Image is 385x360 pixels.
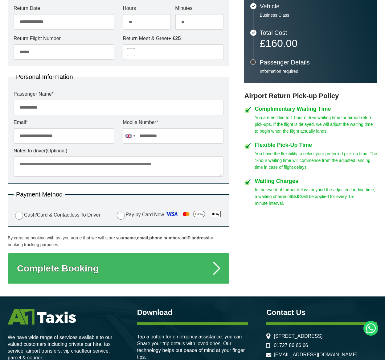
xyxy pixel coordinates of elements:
input: Pay by Card Now [117,212,125,220]
a: 01727 86 66 66 [274,343,308,348]
div: United Kingdom: +44 [123,128,137,143]
h3: Vehicle [260,3,371,9]
h3: Download [137,309,248,316]
h4: Flexible Pick-Up Time [255,142,377,148]
li: [STREET_ADDRESS] [266,333,377,339]
label: Hours [123,6,171,11]
p: In the event of further delays beyond the adjusted landing time, a waiting charge of will be appl... [255,186,377,207]
legend: Personal Information [14,74,76,80]
strong: name [125,235,136,240]
h4: Complimentary Waiting Time [255,106,377,112]
strong: + £25 [168,36,181,41]
label: Pay by Card Now [115,209,224,221]
h3: Passenger Details [260,59,371,65]
h4: Waiting Charges [255,178,377,184]
span: 160.00 [265,37,297,49]
strong: email [137,235,148,240]
label: Mobile Number [123,120,223,125]
p: You are entitled to 1 hour of free waiting time for airport return pick-ups. If the flight is del... [255,114,377,134]
legend: Payment Method [14,191,65,197]
label: Return Date [14,6,114,11]
label: Passenger Name [14,92,223,97]
strong: IP address [186,235,208,240]
button: Complete Booking [8,253,229,284]
span: (Optional) [46,148,67,153]
p: Business Class [260,12,371,18]
label: Cash/Card & Contactless To Driver [14,211,100,220]
label: Email [14,120,114,125]
h3: Airport Return Pick-up Policy [244,92,377,100]
p: Information required [260,68,371,74]
p: £ [260,39,371,48]
h3: Total Cost [260,30,371,36]
label: Notes to driver [14,148,223,153]
p: You have the flexibility to select your preferred pick-up time. The 1-hour waiting time will comm... [255,150,377,171]
label: Return Meet & Greet [123,36,223,41]
h3: Contact Us [266,309,377,316]
label: Minutes [175,6,223,11]
label: Return Flight Number [14,36,114,41]
img: A1 Taxis St Albans [8,309,76,325]
p: By creating booking with us, you agree that we will store your , , and for booking tracking purpo... [8,234,229,248]
strong: £5.00 [291,194,302,199]
a: [EMAIL_ADDRESS][DOMAIN_NAME] [274,352,357,358]
input: Cash/Card & Contactless To Driver [15,212,23,220]
strong: phone number [149,235,179,240]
